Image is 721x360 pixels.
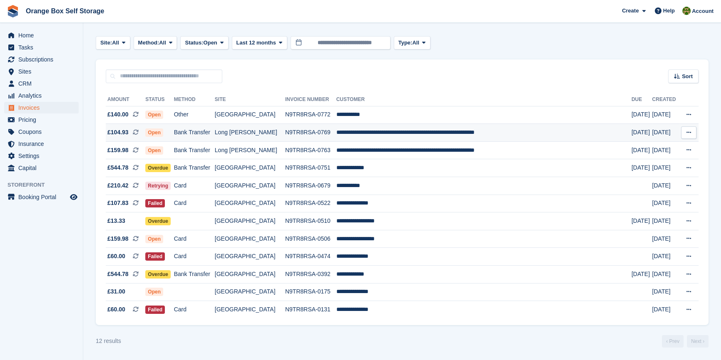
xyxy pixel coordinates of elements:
span: Invoices [18,102,68,113]
td: [GEOGRAPHIC_DATA] [215,301,285,318]
td: [GEOGRAPHIC_DATA] [215,159,285,177]
th: Status [145,93,174,106]
a: menu [4,126,79,138]
span: Insurance [18,138,68,150]
a: menu [4,102,79,113]
td: [DATE] [631,212,652,230]
nav: Page [660,335,710,348]
td: N9TR8RSA-0175 [285,283,336,301]
td: [DATE] [652,124,679,142]
th: Method [174,93,215,106]
td: [GEOGRAPHIC_DATA] [215,195,285,212]
span: £60.00 [107,252,125,261]
span: Account [692,7,714,15]
span: £60.00 [107,305,125,314]
button: Site: All [96,36,130,50]
span: £31.00 [107,287,125,296]
td: Long [PERSON_NAME] [215,141,285,159]
span: Open [204,39,217,47]
span: £544.78 [107,270,129,279]
td: [DATE] [652,248,679,266]
span: Create [622,7,639,15]
span: Open [145,146,163,155]
a: menu [4,191,79,203]
a: menu [4,54,79,65]
td: [DATE] [652,212,679,230]
span: Open [145,128,163,137]
span: Site: [100,39,112,47]
span: £140.00 [107,110,129,119]
span: £13.33 [107,217,125,225]
span: Subscriptions [18,54,68,65]
span: Home [18,30,68,41]
span: £159.98 [107,234,129,243]
span: Sites [18,66,68,77]
span: Open [145,235,163,243]
td: N9TR8RSA-0679 [285,177,336,195]
th: Amount [106,93,145,106]
td: [DATE] [631,266,652,284]
td: [DATE] [652,141,679,159]
td: [DATE] [652,195,679,212]
td: [DATE] [631,159,652,177]
td: [GEOGRAPHIC_DATA] [215,230,285,248]
td: Card [174,195,215,212]
a: menu [4,42,79,53]
td: [DATE] [652,177,679,195]
td: [DATE] [652,283,679,301]
td: [DATE] [652,301,679,318]
span: All [159,39,166,47]
span: Tasks [18,42,68,53]
td: Bank Transfer [174,266,215,284]
td: [DATE] [652,106,679,124]
span: £104.93 [107,128,129,137]
span: All [412,39,419,47]
span: CRM [18,78,68,89]
a: menu [4,90,79,101]
td: [GEOGRAPHIC_DATA] [215,212,285,230]
td: [GEOGRAPHIC_DATA] [215,177,285,195]
td: [DATE] [631,106,652,124]
a: Preview store [69,192,79,202]
td: N9TR8RSA-0510 [285,212,336,230]
td: [DATE] [652,230,679,248]
a: menu [4,138,79,150]
div: 12 results [96,337,121,345]
span: Retrying [145,182,171,190]
a: menu [4,162,79,174]
td: Card [174,301,215,318]
th: Site [215,93,285,106]
span: All [112,39,119,47]
a: menu [4,114,79,126]
span: Analytics [18,90,68,101]
span: Open [145,288,163,296]
td: N9TR8RSA-0131 [285,301,336,318]
td: Card [174,248,215,266]
td: N9TR8RSA-0474 [285,248,336,266]
td: Other [174,106,215,124]
img: stora-icon-8386f47178a22dfd0bd8f6a31ec36ba5ce8667c1dd55bd0f319d3a0aa187defe.svg [7,5,19,17]
td: Card [174,230,215,248]
span: Overdue [145,164,171,172]
span: Storefront [7,181,83,189]
td: Bank Transfer [174,124,215,142]
span: Open [145,111,163,119]
span: £210.42 [107,181,129,190]
span: Method: [138,39,159,47]
td: Bank Transfer [174,159,215,177]
td: N9TR8RSA-0522 [285,195,336,212]
td: N9TR8RSA-0769 [285,124,336,142]
a: menu [4,66,79,77]
a: Next [687,335,709,348]
span: £107.83 [107,199,129,207]
span: £159.98 [107,146,129,155]
td: [GEOGRAPHIC_DATA] [215,106,285,124]
td: Bank Transfer [174,141,215,159]
a: Previous [662,335,684,348]
span: Last 12 months [236,39,276,47]
button: Status: Open [180,36,228,50]
span: Capital [18,162,68,174]
th: Due [631,93,652,106]
a: Orange Box Self Storage [22,4,108,18]
span: £544.78 [107,163,129,172]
